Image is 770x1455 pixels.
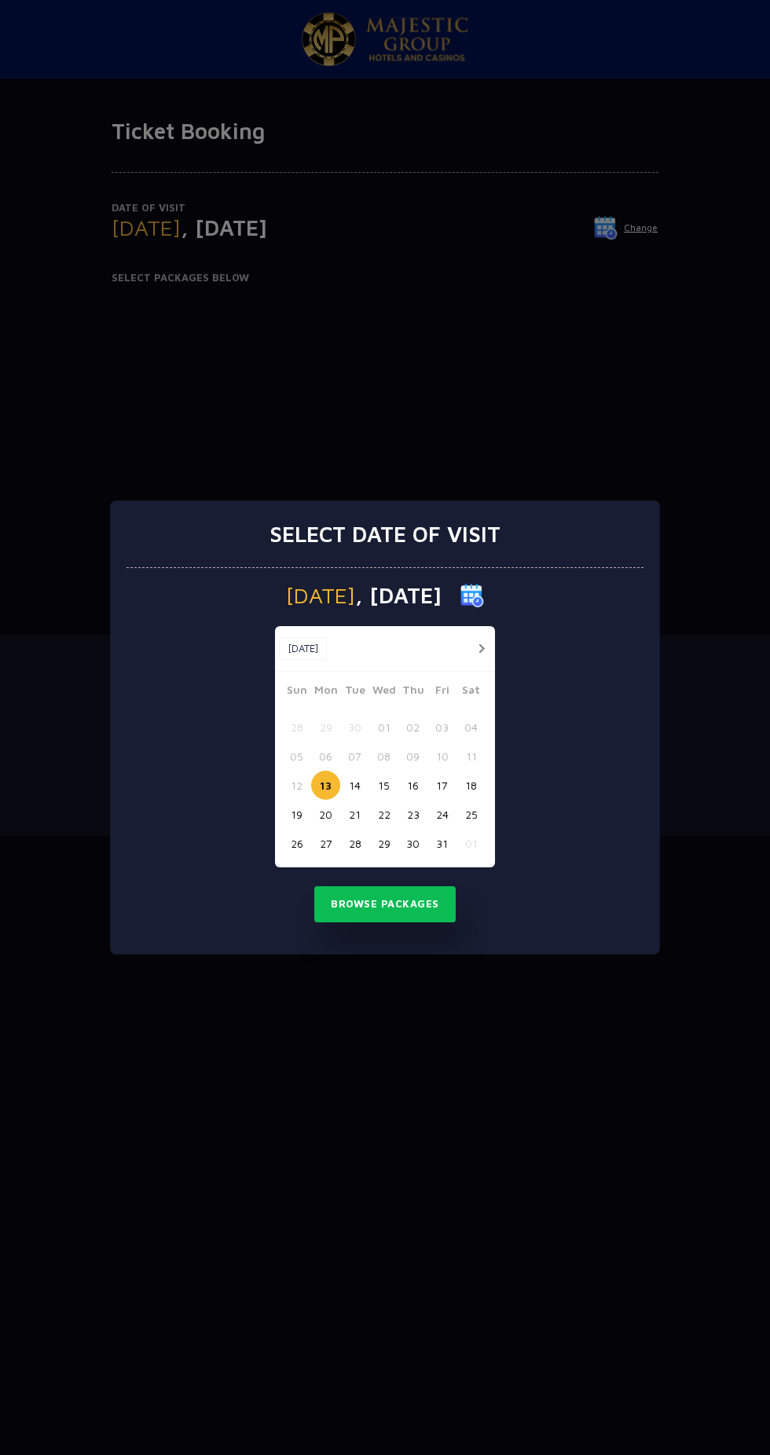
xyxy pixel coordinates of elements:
button: Browse Packages [314,886,456,922]
button: 03 [427,713,456,742]
button: 02 [398,713,427,742]
span: [DATE] [286,585,355,607]
button: 14 [340,771,369,800]
button: 24 [427,800,456,829]
button: 10 [427,742,456,771]
button: 12 [282,771,311,800]
span: Sun [282,681,311,703]
button: 06 [311,742,340,771]
button: 21 [340,800,369,829]
button: 28 [340,829,369,858]
button: 20 [311,800,340,829]
span: Thu [398,681,427,703]
button: 29 [311,713,340,742]
button: 31 [427,829,456,858]
button: 28 [282,713,311,742]
button: 01 [369,713,398,742]
span: Wed [369,681,398,703]
button: 08 [369,742,398,771]
button: 17 [427,771,456,800]
button: 26 [282,829,311,858]
img: calender icon [460,584,484,607]
span: Mon [311,681,340,703]
button: 18 [456,771,486,800]
button: 16 [398,771,427,800]
button: 07 [340,742,369,771]
span: Sat [456,681,486,703]
button: 05 [282,742,311,771]
span: Fri [427,681,456,703]
button: 30 [398,829,427,858]
button: 13 [311,771,340,800]
button: 22 [369,800,398,829]
button: 30 [340,713,369,742]
button: 11 [456,742,486,771]
button: 15 [369,771,398,800]
button: [DATE] [279,637,327,661]
button: 25 [456,800,486,829]
button: 01 [456,829,486,858]
button: 09 [398,742,427,771]
button: 29 [369,829,398,858]
button: 04 [456,713,486,742]
button: 27 [311,829,340,858]
h3: Select date of visit [269,521,500,548]
span: Tue [340,681,369,703]
button: 19 [282,800,311,829]
button: 23 [398,800,427,829]
span: , [DATE] [355,585,442,607]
